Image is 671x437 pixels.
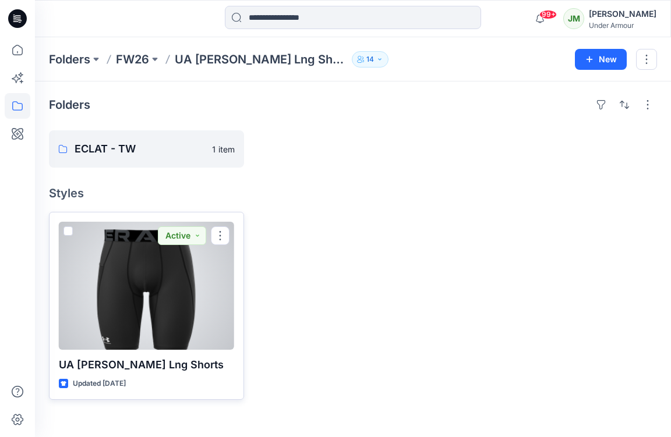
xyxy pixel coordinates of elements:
[563,8,584,29] div: JM
[589,7,656,21] div: [PERSON_NAME]
[75,141,205,157] p: ECLAT - TW
[49,51,90,67] a: Folders
[49,130,244,168] a: ECLAT - TW1 item
[116,51,149,67] a: FW26
[73,378,126,390] p: Updated [DATE]
[175,51,347,67] p: UA [PERSON_NAME] Lng Shorts (1361602)
[352,51,389,67] button: 14
[212,143,235,155] p: 1 item
[49,98,90,112] h4: Folders
[59,357,234,373] p: UA [PERSON_NAME] Lng Shorts
[366,53,374,66] p: 14
[539,10,557,19] span: 99+
[589,21,656,30] div: Under Armour
[575,49,627,70] button: New
[59,222,234,350] a: UA HG Armour Lng Shorts
[49,186,657,200] h4: Styles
